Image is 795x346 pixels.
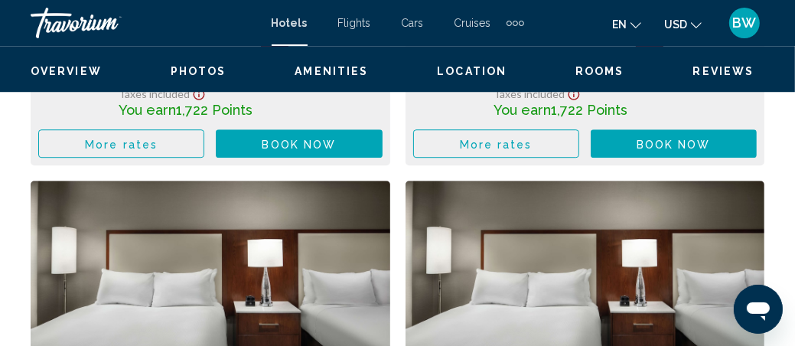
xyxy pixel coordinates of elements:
button: Book now [591,129,757,158]
span: More rates [460,138,533,150]
span: USD [664,18,687,31]
a: Travorium [31,8,256,38]
span: Photos [171,65,226,77]
span: You earn [119,102,176,118]
button: Change language [612,13,641,35]
iframe: Button to launch messaging window [734,285,783,334]
button: Change currency [664,13,702,35]
span: BW [733,15,757,31]
button: Rooms [575,64,624,78]
span: Taxes included [494,87,565,100]
span: Location [437,65,507,77]
span: Reviews [693,65,754,77]
button: Overview [31,64,102,78]
span: Book now [262,138,336,150]
span: More rates [85,138,158,150]
span: en [612,18,627,31]
button: More rates [38,129,204,158]
button: Location [437,64,507,78]
span: You earn [494,102,551,118]
a: Hotels [272,17,308,29]
span: 1,722 Points [551,102,627,118]
button: Reviews [693,64,754,78]
a: Cruises [455,17,491,29]
button: Amenities [295,64,368,78]
a: Flights [338,17,371,29]
button: User Menu [725,7,764,39]
button: Photos [171,64,226,78]
span: Rooms [575,65,624,77]
button: Book now [216,129,382,158]
span: Book now [637,138,711,150]
span: Overview [31,65,102,77]
span: 1,722 Points [176,102,253,118]
a: Cars [402,17,424,29]
button: Extra navigation items [507,11,524,35]
span: Taxes included [119,87,190,100]
span: Amenities [295,65,368,77]
button: More rates [413,129,579,158]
